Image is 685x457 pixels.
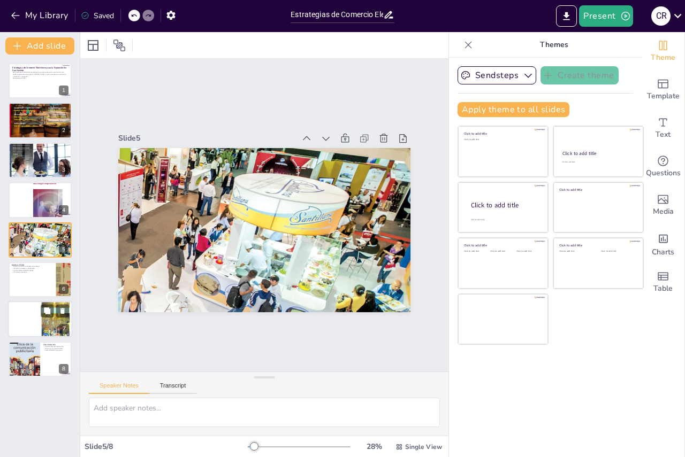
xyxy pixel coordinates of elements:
[59,245,68,254] div: 5
[477,32,631,58] p: Themes
[89,382,149,394] button: Speaker Notes
[41,305,54,317] button: Duplicate Slide
[490,250,514,253] div: Click to add text
[471,201,539,210] div: Click to add title
[12,264,53,267] p: Análisis FODA
[642,224,684,263] div: Add charts and graphs
[85,37,102,54] div: Layout
[653,283,673,295] span: Table
[59,126,68,135] div: 2
[12,66,66,72] strong: Estrategias de Comercio Electrónico para la Expansión de San Guchito
[149,382,197,394] button: Transcript
[601,250,635,253] div: Click to add text
[59,324,69,334] div: 7
[642,71,684,109] div: Add ready made slides
[464,131,541,136] div: Click to add title
[59,165,68,175] div: 3
[9,103,72,138] div: 2
[56,305,69,317] button: Delete Slide
[656,129,671,141] span: Text
[13,78,66,80] p: Generated with [URL]
[12,269,53,272] p: Oportunidades [PERSON_NAME].
[361,441,387,452] div: 28 %
[43,349,68,351] p: Sostenibilidad a largo plazo.
[646,167,681,179] span: Questions
[43,345,68,347] p: Oportunidad de digitalización.
[9,222,72,258] div: 5
[9,143,72,178] div: 3
[642,32,684,71] div: Change the overall theme
[642,263,684,301] div: Add a table
[9,342,72,377] div: 8
[653,206,674,218] span: Media
[59,205,68,215] div: 4
[458,66,536,84] button: Sendsteps
[43,347,68,350] p: Mejora en la competitividad.
[642,148,684,186] div: Get real-time input from your audience
[642,109,684,148] div: Add text boxes
[458,102,569,117] button: Apply theme to all slides
[562,161,633,164] div: Click to add text
[405,443,442,451] span: Single View
[9,182,72,218] div: 4
[291,7,383,22] input: Insert title
[464,250,488,253] div: Click to add text
[113,39,126,52] span: Position
[8,301,72,338] div: 7
[12,272,53,274] p: Monitorear amenazas.
[651,5,671,27] button: C R
[559,250,593,253] div: Click to add text
[642,186,684,224] div: Add images, graphics, shapes or video
[471,219,538,221] div: Click to add body
[651,6,671,26] div: C R
[81,11,114,21] div: Saved
[9,63,72,98] div: 1
[464,243,541,247] div: Click to add title
[556,5,577,27] button: Export to PowerPoint
[8,7,73,24] button: My Library
[85,441,248,452] div: Slide 5 / 8
[43,343,68,346] p: Conclusiones
[579,5,633,27] button: Present
[541,66,619,84] button: Create theme
[647,90,680,102] span: Template
[9,262,72,297] div: 6
[12,266,53,268] p: Análisis FODA es crucial para la estrategia.
[516,250,541,253] div: Click to add text
[5,37,74,55] button: Add slide
[651,52,675,64] span: Theme
[126,119,303,147] div: Slide 5
[59,364,68,374] div: 8
[464,138,541,141] div: Click to add text
[13,72,66,78] p: Esta presentación aborda las estrategias de comercio electrónico que San Guchito puede implementa...
[562,150,634,157] div: Click to add title
[559,243,636,247] div: Click to add title
[12,267,53,269] p: Identificar fortalezas y debilidades.
[652,246,674,258] span: Charts
[59,284,68,294] div: 6
[59,86,68,95] div: 1
[559,187,636,191] div: Click to add title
